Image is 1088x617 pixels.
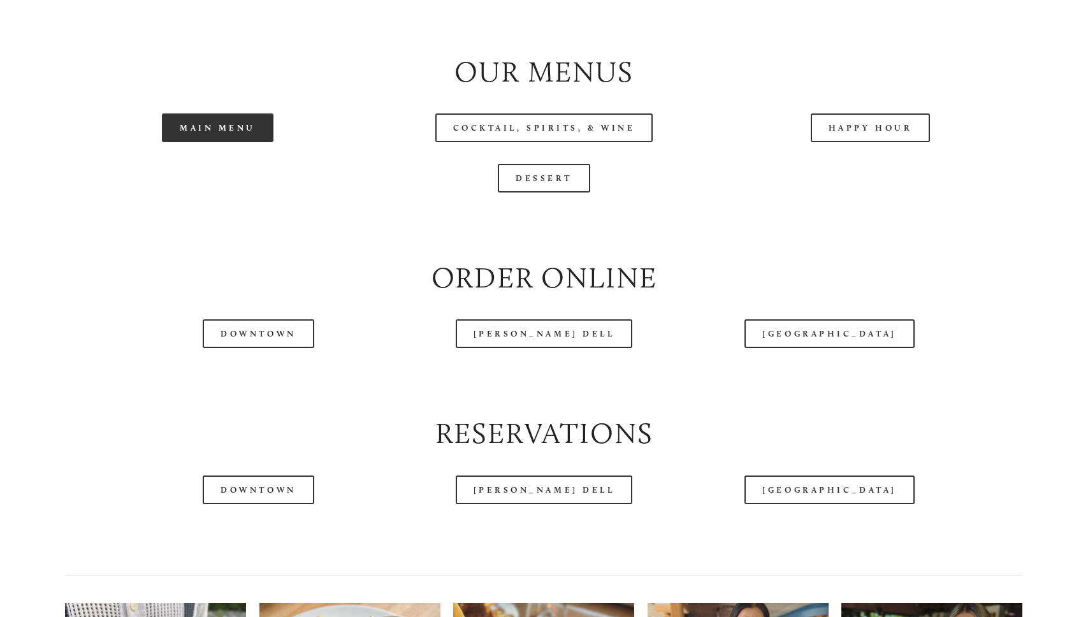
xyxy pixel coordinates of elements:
[162,113,273,142] a: Main Menu
[203,475,314,504] a: Downtown
[744,319,914,348] a: [GEOGRAPHIC_DATA]
[456,319,633,348] a: [PERSON_NAME] Dell
[203,319,314,348] a: Downtown
[744,475,914,504] a: [GEOGRAPHIC_DATA]
[65,413,1022,453] h2: Reservations
[811,113,931,142] a: Happy Hour
[498,164,590,192] a: Dessert
[456,475,633,504] a: [PERSON_NAME] Dell
[65,258,1022,298] h2: Order Online
[435,113,653,142] a: Cocktail, Spirits, & Wine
